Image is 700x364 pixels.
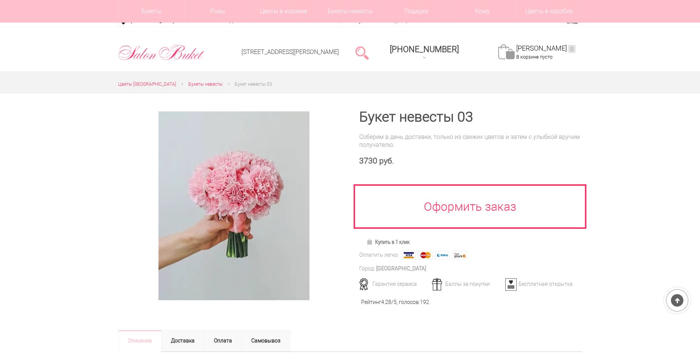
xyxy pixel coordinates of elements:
span: 192 [420,299,429,305]
a: Доставка [161,330,205,352]
a: Самовывоз [242,330,290,352]
img: Купить в 1 клик [366,239,375,245]
a: Купить в 1 клик [363,237,413,247]
div: Оплатить легко: [359,251,399,259]
span: Букеты невесты [188,82,223,87]
a: [STREET_ADDRESS][PERSON_NAME] [242,48,339,56]
span: Цветы [GEOGRAPHIC_DATA] [118,82,176,87]
div: Рейтинг /5, голосов: . [361,298,430,306]
div: Соберем в день доставки, только из свежих цветов и затем с улыбкой вручим получателю. [359,133,582,149]
a: [PHONE_NUMBER] [385,42,463,63]
div: Город: [359,265,375,273]
img: Visa [402,251,416,260]
a: Оформить заказ [354,184,587,229]
a: Увеличить [127,111,341,300]
a: Оплата [204,330,242,352]
div: 3730 руб. [359,156,582,166]
img: Яндекс Деньги [452,251,467,260]
ins: 0 [568,45,575,53]
div: Баллы за покупки [429,281,504,287]
div: Бесплатная открытка [503,281,577,287]
div: Гарантия сервиса [357,281,431,287]
span: В корзине пусто [516,54,552,60]
div: [GEOGRAPHIC_DATA] [376,265,426,273]
img: Цветы Нижний Новгород [118,43,205,62]
h1: Букет невесты 03 [359,110,582,124]
img: MasterCard [418,251,433,260]
a: Цветы [GEOGRAPHIC_DATA] [118,80,176,88]
a: Описание [118,330,162,352]
span: 4.28 [381,299,391,305]
a: [PERSON_NAME] [516,44,575,53]
span: [PHONE_NUMBER] [390,45,459,54]
img: Букет невесты 03 [158,111,309,300]
a: Букеты невесты [188,80,223,88]
span: Букет невесты 03 [235,82,272,87]
img: Webmoney [435,251,450,260]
